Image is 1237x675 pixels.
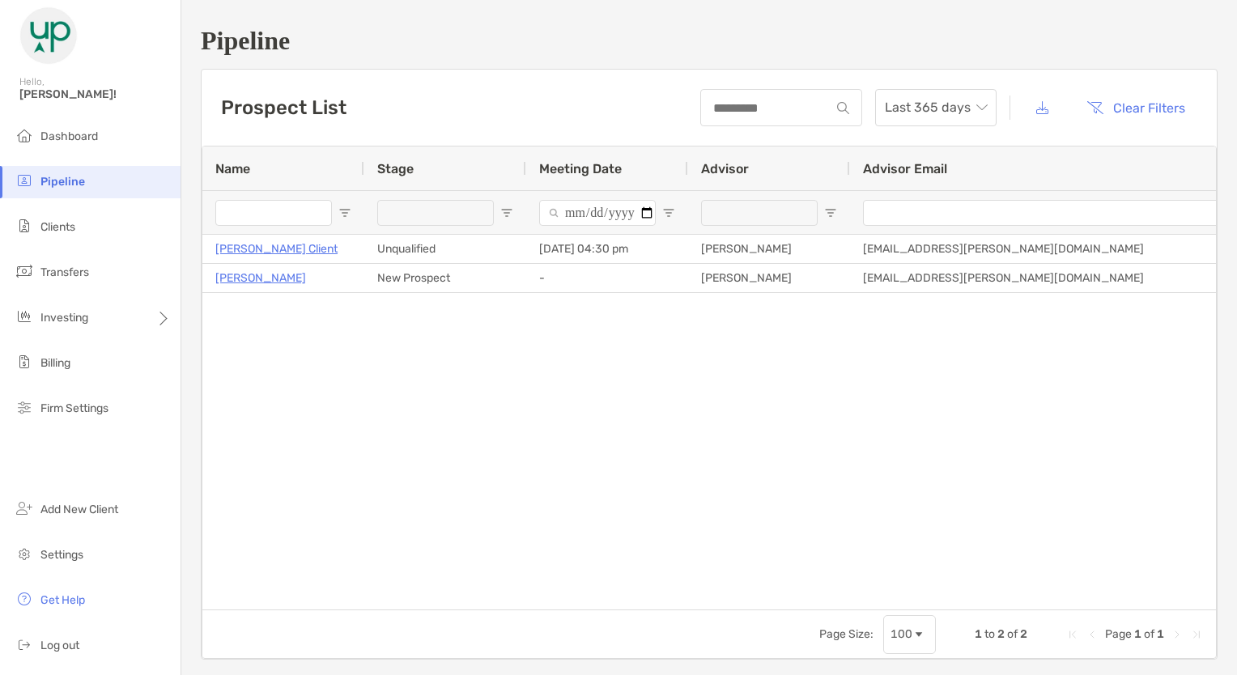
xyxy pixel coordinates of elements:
[15,352,34,371] img: billing icon
[1086,628,1099,641] div: Previous Page
[1157,627,1164,641] span: 1
[40,593,85,607] span: Get Help
[377,161,414,176] span: Stage
[863,161,947,176] span: Advisor Email
[40,311,88,325] span: Investing
[15,171,34,190] img: pipeline icon
[984,627,995,641] span: to
[15,544,34,563] img: settings icon
[364,235,526,263] div: Unqualified
[688,264,850,292] div: [PERSON_NAME]
[19,87,171,101] span: [PERSON_NAME]!
[688,235,850,263] div: [PERSON_NAME]
[539,200,656,226] input: Meeting Date Filter Input
[1105,627,1132,641] span: Page
[40,639,79,652] span: Log out
[15,635,34,654] img: logout icon
[221,96,346,119] h3: Prospect List
[1190,628,1203,641] div: Last Page
[701,161,749,176] span: Advisor
[15,307,34,326] img: investing icon
[15,397,34,417] img: firm-settings icon
[215,268,306,288] a: [PERSON_NAME]
[15,589,34,609] img: get-help icon
[215,239,338,259] a: [PERSON_NAME] Client
[883,615,936,654] div: Page Size
[40,356,70,370] span: Billing
[364,264,526,292] div: New Prospect
[824,206,837,219] button: Open Filter Menu
[215,161,250,176] span: Name
[40,503,118,516] span: Add New Client
[1020,627,1027,641] span: 2
[1007,627,1018,641] span: of
[40,548,83,562] span: Settings
[1144,627,1154,641] span: of
[891,627,912,641] div: 100
[885,90,987,125] span: Last 365 days
[40,175,85,189] span: Pipeline
[15,125,34,145] img: dashboard icon
[526,235,688,263] div: [DATE] 04:30 pm
[539,161,622,176] span: Meeting Date
[215,200,332,226] input: Name Filter Input
[15,499,34,518] img: add_new_client icon
[975,627,982,641] span: 1
[837,102,849,114] img: input icon
[15,216,34,236] img: clients icon
[819,627,874,641] div: Page Size:
[40,220,75,234] span: Clients
[662,206,675,219] button: Open Filter Menu
[997,627,1005,641] span: 2
[40,265,89,279] span: Transfers
[338,206,351,219] button: Open Filter Menu
[15,261,34,281] img: transfers icon
[1171,628,1184,641] div: Next Page
[526,264,688,292] div: -
[40,129,98,143] span: Dashboard
[40,401,108,415] span: Firm Settings
[201,26,1218,56] h1: Pipeline
[863,200,1222,226] input: Advisor Email Filter Input
[19,6,78,65] img: Zoe Logo
[1134,627,1141,641] span: 1
[500,206,513,219] button: Open Filter Menu
[1074,90,1197,125] button: Clear Filters
[1066,628,1079,641] div: First Page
